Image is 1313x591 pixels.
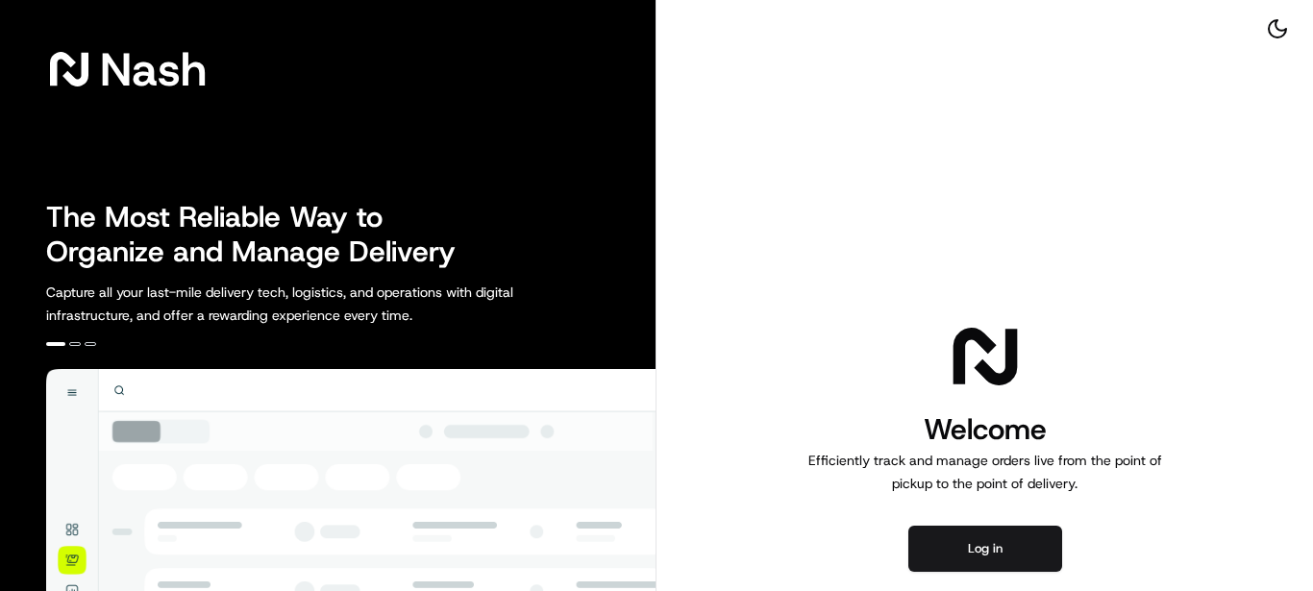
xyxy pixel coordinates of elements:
h1: Welcome [801,410,1170,449]
span: Nash [100,50,207,88]
p: Capture all your last-mile delivery tech, logistics, and operations with digital infrastructure, ... [46,281,600,327]
p: Efficiently track and manage orders live from the point of pickup to the point of delivery. [801,449,1170,495]
h2: The Most Reliable Way to Organize and Manage Delivery [46,200,477,269]
button: Log in [908,526,1062,572]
